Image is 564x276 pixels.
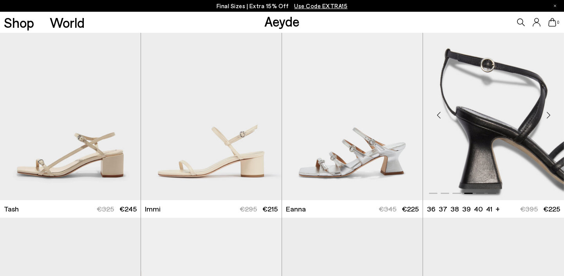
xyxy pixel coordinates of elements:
[548,18,556,27] a: 0
[119,204,137,213] span: €245
[462,204,471,214] li: 39
[450,204,459,214] li: 38
[50,16,85,29] a: World
[495,203,500,214] li: +
[520,204,538,213] span: €395
[427,204,490,214] ul: variant
[141,24,282,200] a: Next slide Previous slide
[537,103,560,127] div: Next slide
[141,200,282,218] a: Immi €295 €215
[427,204,436,214] li: 36
[474,204,483,214] li: 40
[486,204,492,214] li: 41
[240,204,257,213] span: €295
[4,204,19,214] span: Tash
[423,24,564,200] a: Next slide Previous slide
[423,200,564,218] a: 36 37 38 39 40 41 + €395 €225
[4,16,34,29] a: Shop
[141,24,282,200] img: Immi Leather Sandals
[556,20,560,25] span: 0
[262,204,278,213] span: €215
[264,13,300,29] a: Aeyde
[217,1,348,11] p: Final Sizes | Extra 15% Off
[543,204,560,213] span: €225
[402,204,419,213] span: €225
[427,103,450,127] div: Previous slide
[294,2,347,9] span: Navigate to /collections/ss25-final-sizes
[379,204,396,213] span: €345
[286,204,306,214] span: Eanna
[439,204,447,214] li: 37
[282,24,423,200] img: Eanna Leather Mule
[423,24,564,200] div: 4 / 6
[97,204,114,213] span: €325
[145,204,161,214] span: Immi
[141,24,282,200] div: 1 / 5
[282,200,423,218] a: Eanna €345 €225
[423,24,564,200] img: Edda Leather Sandals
